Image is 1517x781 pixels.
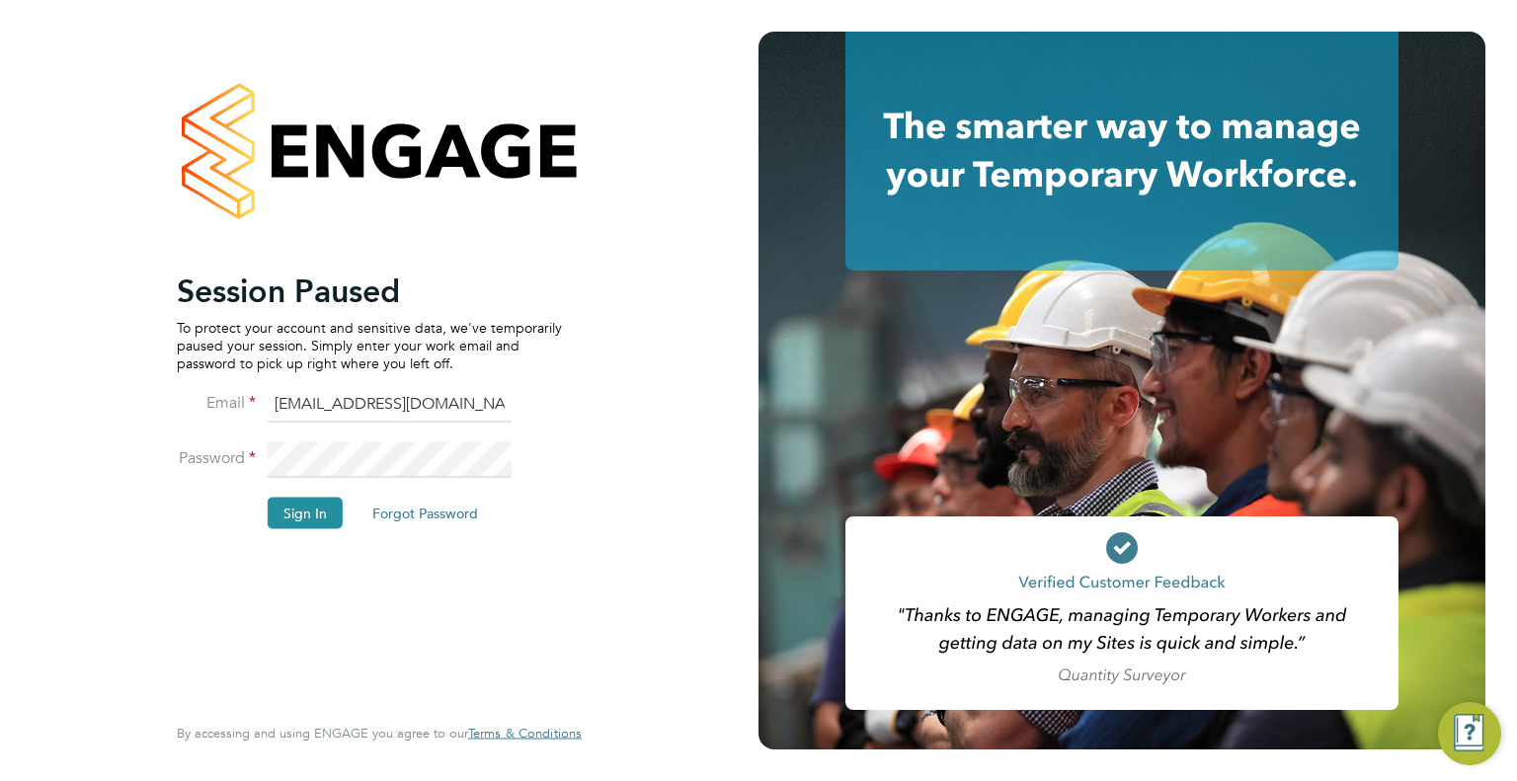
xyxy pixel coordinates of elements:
[177,447,256,468] label: Password
[468,726,582,742] a: Terms & Conditions
[177,725,582,742] span: By accessing and using ENGAGE you agree to our
[1438,702,1501,765] button: Engage Resource Center
[357,497,494,528] button: Forgot Password
[177,271,562,310] h2: Session Paused
[177,318,562,372] p: To protect your account and sensitive data, we've temporarily paused your session. Simply enter y...
[468,725,582,742] span: Terms & Conditions
[268,497,343,528] button: Sign In
[177,392,256,413] label: Email
[268,387,512,423] input: Enter your work email...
